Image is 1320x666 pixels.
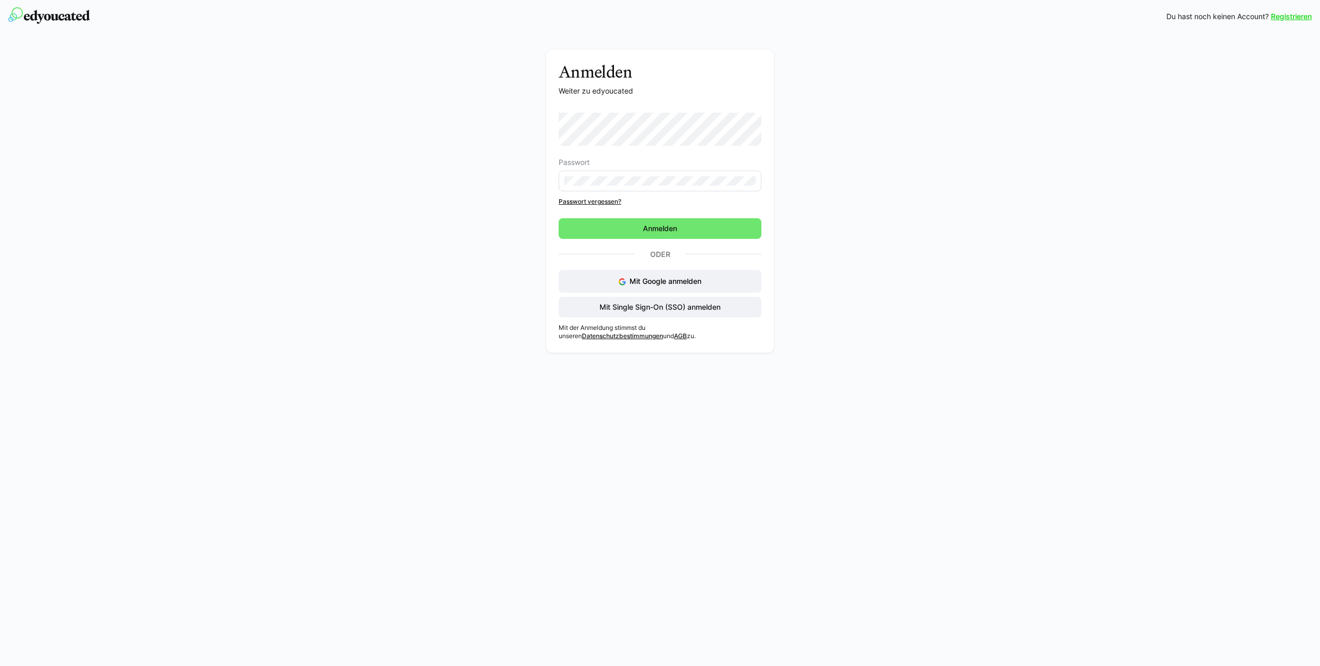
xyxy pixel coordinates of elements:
h3: Anmelden [559,62,761,82]
span: Mit Google anmelden [629,277,701,285]
p: Mit der Anmeldung stimmst du unseren und zu. [559,324,761,340]
span: Anmelden [641,223,679,234]
a: Datenschutzbestimmungen [582,332,663,340]
button: Anmelden [559,218,761,239]
p: Weiter zu edyoucated [559,86,761,96]
a: Registrieren [1271,11,1312,22]
a: AGB [674,332,687,340]
span: Du hast noch keinen Account? [1166,11,1269,22]
button: Mit Google anmelden [559,270,761,293]
button: Mit Single Sign-On (SSO) anmelden [559,297,761,317]
p: Oder [635,247,685,262]
span: Passwort [559,158,590,166]
img: edyoucated [8,7,90,24]
a: Passwort vergessen? [559,198,761,206]
span: Mit Single Sign-On (SSO) anmelden [598,302,722,312]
